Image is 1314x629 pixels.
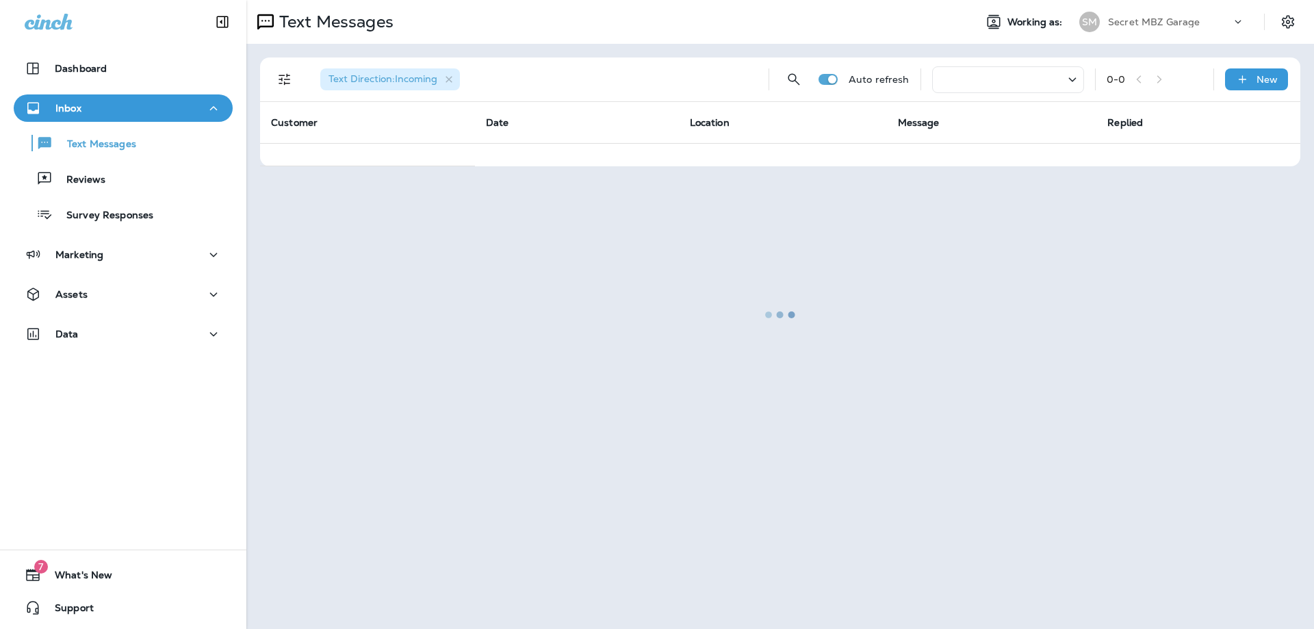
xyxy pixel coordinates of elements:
button: Survey Responses [14,200,233,229]
span: Support [41,602,94,619]
p: Assets [55,289,88,300]
button: Text Messages [14,129,233,157]
button: Data [14,320,233,348]
button: Support [14,594,233,621]
p: Reviews [53,174,105,187]
p: Inbox [55,103,81,114]
button: 7What's New [14,561,233,589]
button: Reviews [14,164,233,193]
p: New [1257,74,1278,85]
p: Survey Responses [53,209,153,222]
p: Dashboard [55,63,107,74]
span: What's New [41,569,112,586]
button: Dashboard [14,55,233,82]
button: Assets [14,281,233,308]
span: 7 [34,560,48,574]
button: Marketing [14,241,233,268]
p: Text Messages [53,138,136,151]
p: Marketing [55,249,103,260]
p: Data [55,329,79,339]
button: Collapse Sidebar [203,8,242,36]
button: Inbox [14,94,233,122]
